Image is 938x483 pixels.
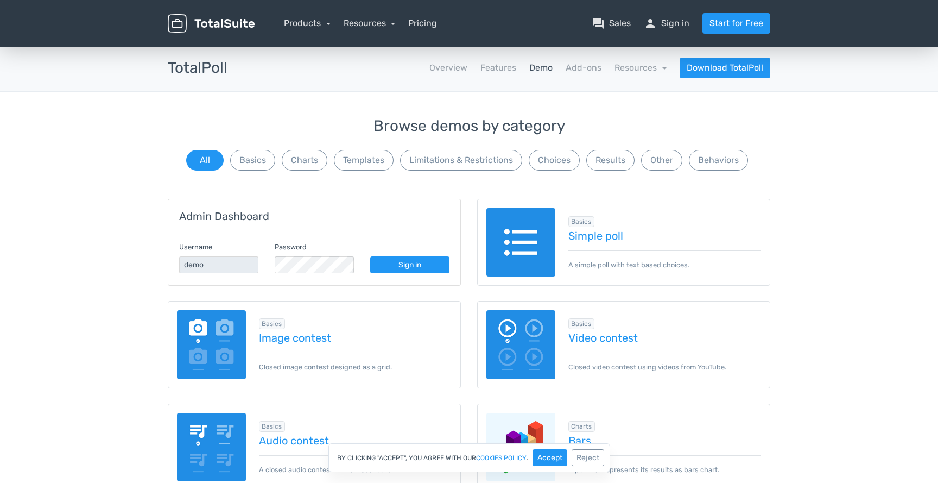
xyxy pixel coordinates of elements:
[259,421,286,432] span: Browse all in Basics
[568,332,762,344] a: Video contest
[275,242,307,252] label: Password
[586,150,635,171] button: Results
[644,17,657,30] span: person
[486,310,555,379] img: video-poll.png
[641,150,682,171] button: Other
[529,150,580,171] button: Choices
[592,17,631,30] a: question_answerSales
[680,58,770,78] a: Download TotalPoll
[486,208,555,277] img: text-poll.png
[370,256,449,273] a: Sign in
[259,332,452,344] a: Image contest
[168,60,227,77] h3: TotalPoll
[259,435,452,447] a: Audio contest
[486,413,555,482] img: charts-bars.png
[592,17,605,30] span: question_answer
[400,150,522,171] button: Limitations & Restrictions
[568,421,595,432] span: Browse all in Charts
[568,318,595,329] span: Browse all in Basics
[572,449,604,466] button: Reject
[568,250,762,270] p: A simple poll with text based choices.
[480,61,516,74] a: Features
[476,455,527,461] a: cookies policy
[282,150,327,171] button: Charts
[177,310,246,379] img: image-poll.png
[566,61,601,74] a: Add-ons
[168,118,770,135] h3: Browse demos by category
[533,449,567,466] button: Accept
[179,210,449,222] h5: Admin Dashboard
[259,318,286,329] span: Browse all in Basics
[186,150,224,171] button: All
[259,353,452,372] p: Closed image contest designed as a grid.
[568,230,762,242] a: Simple poll
[568,216,595,227] span: Browse all in Basics
[168,14,255,33] img: TotalSuite for WordPress
[334,150,394,171] button: Templates
[689,150,748,171] button: Behaviors
[179,242,212,252] label: Username
[230,150,275,171] button: Basics
[344,18,396,28] a: Resources
[328,443,610,472] div: By clicking "Accept", you agree with our .
[177,413,246,482] img: audio-poll.png
[568,353,762,372] p: Closed video contest using videos from YouTube.
[702,13,770,34] a: Start for Free
[568,435,762,447] a: Bars
[408,17,437,30] a: Pricing
[644,17,689,30] a: personSign in
[529,61,553,74] a: Demo
[284,18,331,28] a: Products
[614,62,667,73] a: Resources
[429,61,467,74] a: Overview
